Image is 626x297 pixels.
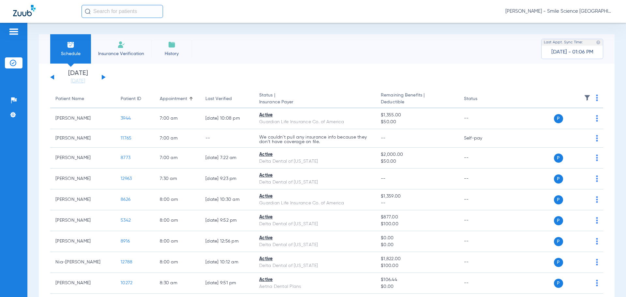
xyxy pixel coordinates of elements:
[376,90,458,108] th: Remaining Benefits |
[50,273,115,294] td: [PERSON_NAME]
[459,90,503,108] th: Status
[596,155,598,161] img: group-dot-blue.svg
[505,8,613,15] span: [PERSON_NAME] - Smile Science [GEOGRAPHIC_DATA]
[459,148,503,169] td: --
[381,242,453,248] span: $0.00
[121,260,132,264] span: 12788
[459,210,503,231] td: --
[554,216,563,225] span: P
[121,96,149,102] div: Patient ID
[596,196,598,203] img: group-dot-blue.svg
[259,151,370,158] div: Active
[593,266,626,297] iframe: Chat Widget
[459,273,503,294] td: --
[381,119,453,126] span: $50.00
[155,210,200,231] td: 8:00 AM
[381,276,453,283] span: $106.44
[259,119,370,126] div: Guardian Life Insurance Co. of America
[459,189,503,210] td: --
[58,70,97,84] li: [DATE]
[160,96,187,102] div: Appointment
[596,115,598,122] img: group-dot-blue.svg
[551,49,593,55] span: [DATE] - 01:06 PM
[200,189,254,210] td: [DATE] 10:30 AM
[55,51,86,57] span: Schedule
[200,273,254,294] td: [DATE] 9:51 PM
[459,129,503,148] td: Self-pay
[50,108,115,129] td: [PERSON_NAME]
[259,200,370,207] div: Guardian Life Insurance Co. of America
[121,239,130,244] span: 8916
[459,252,503,273] td: --
[121,197,130,202] span: 8626
[50,148,115,169] td: [PERSON_NAME]
[259,135,370,144] p: We couldn’t pull any insurance info because they don’t have coverage on file.
[554,279,563,288] span: P
[381,214,453,221] span: $877.00
[259,193,370,200] div: Active
[554,154,563,163] span: P
[544,39,583,46] span: Last Appt. Sync Time:
[381,176,386,181] span: --
[596,238,598,245] img: group-dot-blue.svg
[381,112,453,119] span: $1,355.00
[596,217,598,224] img: group-dot-blue.svg
[381,136,386,141] span: --
[82,5,163,18] input: Search for patients
[160,96,195,102] div: Appointment
[55,96,110,102] div: Patient Name
[121,218,131,223] span: 5342
[156,51,187,57] span: History
[259,112,370,119] div: Active
[50,129,115,148] td: [PERSON_NAME]
[259,256,370,262] div: Active
[155,148,200,169] td: 7:00 AM
[596,175,598,182] img: group-dot-blue.svg
[205,96,232,102] div: Last Verified
[121,116,131,121] span: 3944
[584,95,590,101] img: filter.svg
[121,281,132,285] span: 10272
[58,78,97,84] a: [DATE]
[200,129,254,148] td: --
[50,252,115,273] td: Nia-[PERSON_NAME]
[200,169,254,189] td: [DATE] 9:23 PM
[50,189,115,210] td: [PERSON_NAME]
[381,151,453,158] span: $2,000.00
[381,99,453,106] span: Deductible
[596,259,598,265] img: group-dot-blue.svg
[117,41,125,49] img: Manual Insurance Verification
[96,51,146,57] span: Insurance Verification
[200,148,254,169] td: [DATE] 7:22 AM
[381,262,453,269] span: $100.00
[168,41,176,49] img: History
[554,237,563,246] span: P
[155,273,200,294] td: 8:30 AM
[259,283,370,290] div: Aetna Dental Plans
[8,28,19,36] img: hamburger-icon
[554,195,563,204] span: P
[259,221,370,228] div: Delta Dental of [US_STATE]
[596,40,601,45] img: last sync help info
[259,172,370,179] div: Active
[259,158,370,165] div: Delta Dental of [US_STATE]
[381,200,453,207] span: --
[459,108,503,129] td: --
[67,41,75,49] img: Schedule
[155,252,200,273] td: 8:00 AM
[381,256,453,262] span: $1,822.00
[381,221,453,228] span: $100.00
[259,276,370,283] div: Active
[554,258,563,267] span: P
[459,169,503,189] td: --
[200,231,254,252] td: [DATE] 12:56 PM
[259,262,370,269] div: Delta Dental of [US_STATE]
[50,169,115,189] td: [PERSON_NAME]
[155,231,200,252] td: 8:00 AM
[254,90,376,108] th: Status |
[259,242,370,248] div: Delta Dental of [US_STATE]
[259,99,370,106] span: Insurance Payer
[596,135,598,141] img: group-dot-blue.svg
[50,231,115,252] td: [PERSON_NAME]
